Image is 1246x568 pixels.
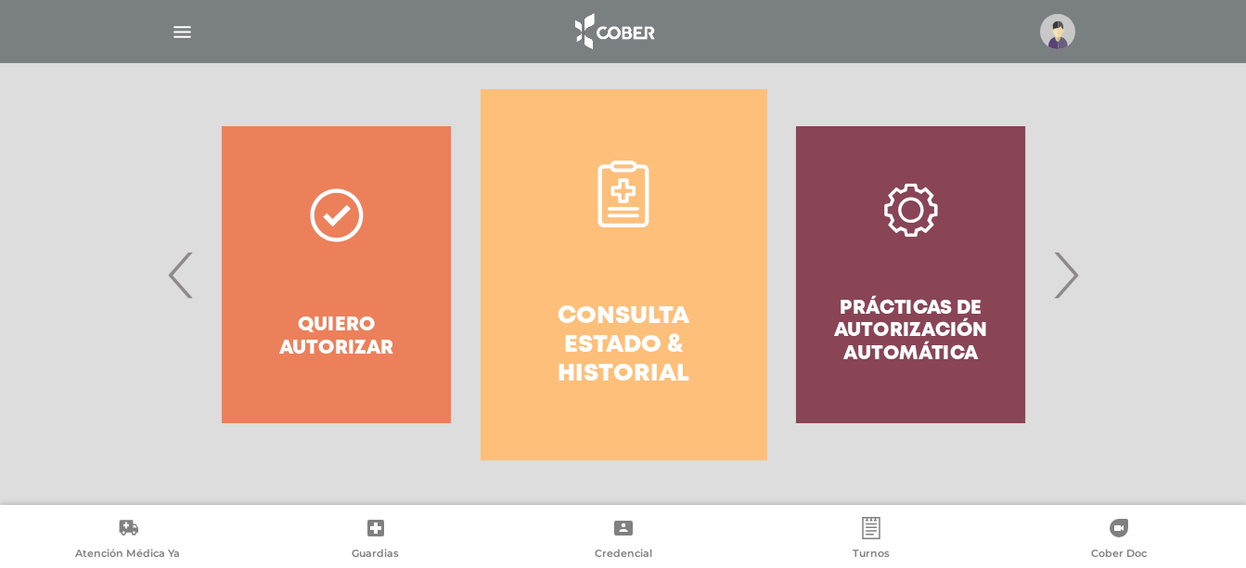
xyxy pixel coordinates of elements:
[514,303,734,390] h4: Consulta estado & historial
[853,547,890,563] span: Turnos
[747,517,995,564] a: Turnos
[995,517,1242,564] a: Cober Doc
[499,517,747,564] a: Credencial
[352,547,399,563] span: Guardias
[163,225,199,325] span: Previous
[595,547,652,563] span: Credencial
[565,9,662,54] img: logo_cober_home-white.png
[75,547,180,563] span: Atención Médica Ya
[1040,14,1075,49] img: profile-placeholder.svg
[481,89,767,460] a: Consulta estado & historial
[1047,225,1084,325] span: Next
[4,517,251,564] a: Atención Médica Ya
[251,517,499,564] a: Guardias
[1091,547,1147,563] span: Cober Doc
[171,20,194,44] img: Cober_menu-lines-white.svg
